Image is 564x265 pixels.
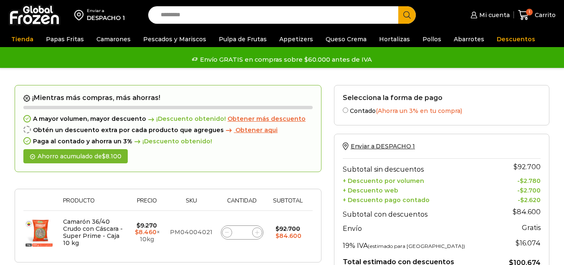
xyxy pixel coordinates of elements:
[513,163,518,171] span: $
[533,11,556,19] span: Carrito
[343,220,496,235] th: Envío
[343,185,496,194] th: + Descuento web
[276,225,279,232] span: $
[398,6,416,24] button: Search button
[516,239,541,247] span: 16.074
[375,31,414,47] a: Hortalizas
[513,208,517,216] span: $
[128,211,166,254] td: × 10kg
[343,106,541,115] label: Contado
[166,211,217,254] td: PM04004021
[137,222,140,229] span: $
[513,163,541,171] bdi: 92.700
[343,175,496,185] th: + Descuento por volumen
[87,8,125,14] div: Enviar a
[276,232,301,240] bdi: 84.600
[74,8,87,22] img: address-field-icon.svg
[215,31,271,47] a: Pulpa de Frutas
[132,138,212,145] span: ¡Descuento obtenido!
[522,224,541,232] strong: Gratis
[235,126,278,134] span: Obtener aqui
[23,94,313,102] h2: ¡Mientras más compras, más ahorras!
[275,31,317,47] a: Appetizers
[276,225,300,232] bdi: 92.700
[376,107,462,115] span: (Ahorra un 3% en tu compra)
[418,31,445,47] a: Pollos
[7,31,38,47] a: Tienda
[520,177,541,185] bdi: 2.780
[368,243,465,249] small: (estimado para [GEOGRAPHIC_DATA])
[520,187,541,194] bdi: 2.700
[343,107,348,113] input: Contado(Ahorra un 3% en tu compra)
[87,14,125,22] div: DESPACHO 1
[128,197,166,210] th: Precio
[23,138,313,145] div: Paga al contado y ahorra un 3%
[496,194,541,204] td: -
[228,115,306,122] a: Obtener más descuento
[496,185,541,194] td: -
[450,31,488,47] a: Abarrotes
[516,239,520,247] span: $
[520,196,541,204] bdi: 2.620
[343,159,496,175] th: Subtotal sin descuentos
[23,149,128,164] div: Ahorro acumulado de
[217,197,268,210] th: Cantidad
[343,204,496,220] th: Subtotal con descuentos
[146,115,226,122] span: ¡Descuento obtenido!
[224,127,278,134] a: Obtener aqui
[496,175,541,185] td: -
[518,5,556,25] a: 1 Carrito
[228,115,306,122] span: Obtener más descuento
[102,152,106,160] span: $
[343,94,541,102] h2: Selecciona la forma de pago
[520,187,524,194] span: $
[135,228,157,236] bdi: 8.460
[343,235,496,252] th: 19% IVA
[42,31,88,47] a: Papas Fritas
[468,7,509,23] a: Mi cuenta
[236,227,248,238] input: Product quantity
[520,177,524,185] span: $
[477,11,510,19] span: Mi cuenta
[137,222,157,229] bdi: 9.270
[321,31,371,47] a: Queso Crema
[63,218,123,246] a: Camarón 36/40 Crudo con Cáscara - Super Prime - Caja 10 kg
[343,194,496,204] th: + Descuento pago contado
[59,197,128,210] th: Producto
[139,31,210,47] a: Pescados y Mariscos
[268,197,309,210] th: Subtotal
[343,142,415,150] a: Enviar a DESPACHO 1
[92,31,135,47] a: Camarones
[23,127,313,134] div: Obtén un descuento extra por cada producto que agregues
[526,9,533,15] span: 1
[135,228,139,236] span: $
[166,197,217,210] th: Sku
[520,196,524,204] span: $
[351,142,415,150] span: Enviar a DESPACHO 1
[513,208,541,216] bdi: 84.600
[23,115,313,122] div: A mayor volumen, mayor descuento
[276,232,279,240] span: $
[102,152,121,160] bdi: 8.100
[493,31,539,47] a: Descuentos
